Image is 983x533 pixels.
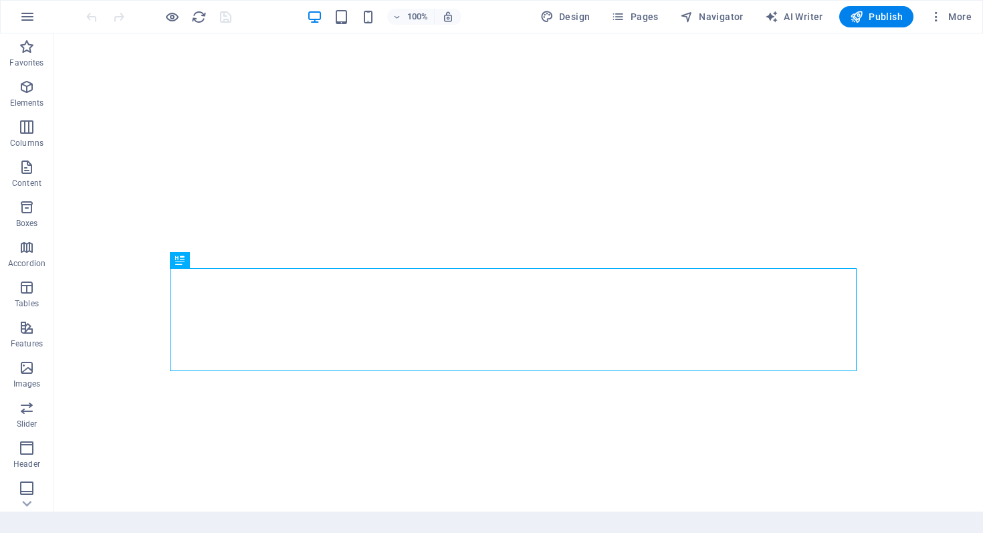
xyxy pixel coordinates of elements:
[839,6,913,27] button: Publish
[540,10,590,23] span: Design
[611,10,658,23] span: Pages
[535,6,596,27] div: Design (Ctrl+Alt+Y)
[16,218,38,229] p: Boxes
[442,11,454,23] i: On resize automatically adjust zoom level to fit chosen device.
[164,9,180,25] button: Click here to leave preview mode and continue editing
[387,9,435,25] button: 100%
[11,338,43,349] p: Features
[675,6,749,27] button: Navigator
[535,6,596,27] button: Design
[930,10,972,23] span: More
[191,9,207,25] i: Reload page
[9,58,43,68] p: Favorites
[8,258,45,269] p: Accordion
[13,459,40,469] p: Header
[924,6,977,27] button: More
[12,178,41,189] p: Content
[760,6,829,27] button: AI Writer
[191,9,207,25] button: reload
[17,419,37,429] p: Slider
[606,6,663,27] button: Pages
[850,10,903,23] span: Publish
[765,10,823,23] span: AI Writer
[15,298,39,309] p: Tables
[10,98,44,108] p: Elements
[680,10,744,23] span: Navigator
[13,379,41,389] p: Images
[10,138,43,148] p: Columns
[407,9,429,25] h6: 100%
